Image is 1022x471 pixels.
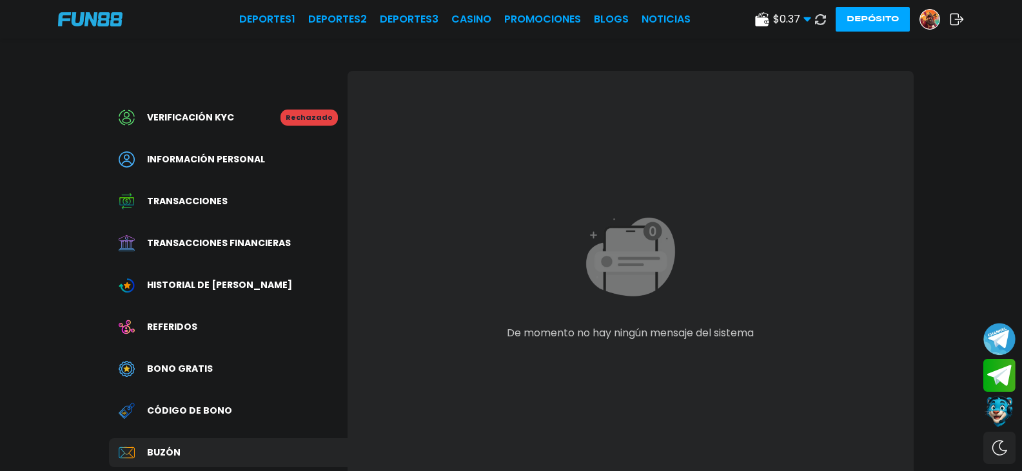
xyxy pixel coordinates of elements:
[147,446,181,459] span: Buzón
[119,277,135,293] img: Wagering Transaction
[147,153,265,166] span: Información personal
[147,278,292,292] span: Historial de [PERSON_NAME]
[147,320,197,334] span: Referidos
[773,12,811,27] span: $ 0.37
[147,195,228,208] span: Transacciones
[109,312,348,341] a: ReferralReferidos
[451,12,491,27] a: CASINO
[119,361,135,377] img: Free Bonus
[147,362,213,376] span: Bono Gratis
[109,229,348,258] a: Financial TransactionTransacciones financieras
[109,187,348,216] a: Transaction HistoryTransacciones
[147,236,291,250] span: Transacciones financieras
[594,12,629,27] a: BLOGS
[147,404,232,418] span: Código de bono
[119,193,135,209] img: Transaction History
[983,394,1017,429] button: Contact customer service
[119,445,135,461] img: Inbox
[920,10,939,29] img: Avatar
[239,12,295,27] a: Deportes1
[109,438,348,467] a: InboxBuzón
[119,403,135,419] img: Redeem Bonus
[119,235,135,251] img: Financial Transaction
[585,208,676,298] img: Empty Messages
[983,322,1016,356] button: Join telegram channel
[836,7,910,32] button: Depósito
[109,354,348,383] a: Free BonusBono Gratis
[507,327,754,339] p: De momento no hay ningún mensaje del sistema
[147,111,234,124] span: Verificación KYC
[119,319,135,335] img: Referral
[504,12,581,27] a: Promociones
[109,145,348,174] a: PersonalInformación personal
[642,12,691,27] a: NOTICIAS
[983,432,1016,464] div: Switch theme
[280,110,338,126] p: Rechazado
[109,271,348,300] a: Wagering TransactionHistorial de [PERSON_NAME]
[380,12,438,27] a: Deportes3
[109,103,348,132] a: Verificación KYCRechazado
[919,9,950,30] a: Avatar
[109,396,348,425] a: Redeem BonusCódigo de bono
[983,359,1016,392] button: Join telegram
[119,151,135,168] img: Personal
[308,12,367,27] a: Deportes2
[58,12,123,26] img: Company Logo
